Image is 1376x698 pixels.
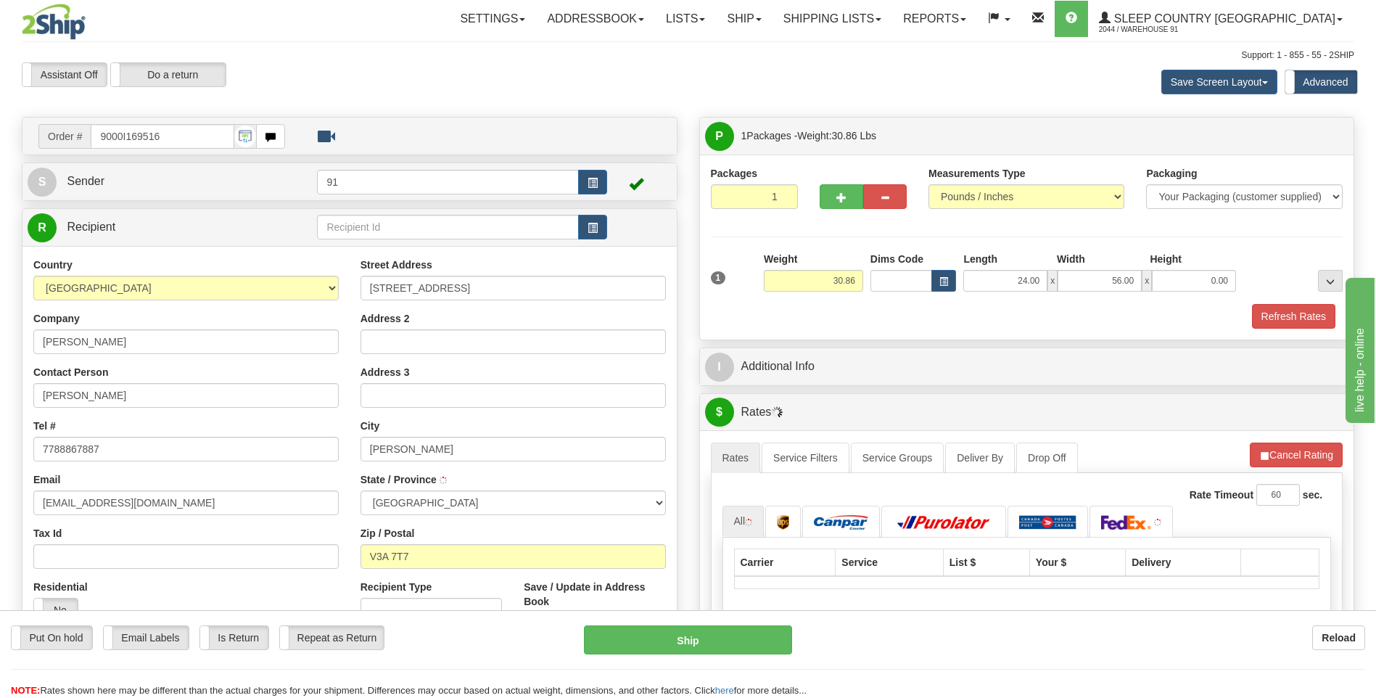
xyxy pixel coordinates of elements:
[1016,443,1078,473] a: Drop Off
[771,406,783,418] img: Progress.gif
[361,472,437,487] label: State / Province
[1057,252,1085,266] label: Width
[722,506,765,536] a: All
[1047,270,1058,292] span: x
[1029,549,1125,576] th: Your $
[1343,275,1375,423] iframe: chat widget
[716,1,772,37] a: Ship
[705,352,1349,382] a: IAdditional Info
[860,130,877,141] span: Lbs
[777,515,789,530] img: UPS
[705,121,1349,151] a: P 1Packages -Weight:30.86 Lbs
[762,443,849,473] a: Service Filters
[1285,70,1357,94] label: Advanced
[361,258,432,272] label: Street Address
[705,353,734,382] span: I
[943,549,1029,576] th: List $
[67,175,104,187] span: Sender
[928,166,1026,181] label: Measurements Type
[870,252,923,266] label: Dims Code
[234,126,256,147] img: API
[655,1,716,37] a: Lists
[851,443,944,473] a: Service Groups
[711,166,758,181] label: Packages
[734,549,836,576] th: Carrier
[764,252,797,266] label: Weight
[104,626,189,649] label: Email Labels
[12,626,92,649] label: Put On hold
[893,515,994,530] img: Purolator
[524,580,665,609] label: Save / Update in Address Book
[34,599,78,622] label: No
[1190,488,1253,502] label: Rate Timeout
[584,625,791,654] button: Ship
[1322,632,1356,644] b: Reload
[317,215,578,239] input: Recipient Id
[1088,1,1354,37] a: Sleep Country [GEOGRAPHIC_DATA] 2044 / Warehouse 91
[28,168,57,197] span: S
[963,252,997,266] label: Length
[741,130,747,141] span: 1
[1101,515,1152,530] img: FedEx
[449,1,536,37] a: Settings
[33,258,73,272] label: Country
[361,311,410,326] label: Address 2
[1150,252,1182,266] label: Height
[836,549,943,576] th: Service
[715,685,734,696] a: here
[945,443,1015,473] a: Deliver By
[1146,166,1197,181] label: Packaging
[11,685,40,696] span: NOTE:
[1142,270,1152,292] span: x
[111,63,226,86] label: Do a return
[1154,519,1161,526] img: tiny_red.gif
[33,526,62,541] label: Tax Id
[440,477,447,484] img: tiny_red.gif
[705,398,734,427] span: $
[705,398,1349,427] a: $Rates
[33,365,108,379] label: Contact Person
[33,311,80,326] label: Company
[67,221,115,233] span: Recipient
[317,170,578,194] input: Sender Id
[33,472,60,487] label: Email
[28,213,285,242] a: R Recipient
[1019,515,1076,530] img: Canada Post
[1099,22,1208,37] span: 2044 / Warehouse 91
[361,419,379,433] label: City
[11,9,134,26] div: live help - online
[832,130,857,141] span: 30.86
[536,1,655,37] a: Addressbook
[22,63,107,86] label: Assistant Off
[200,626,268,649] label: Is Return
[745,519,752,526] img: tiny_red.gif
[361,365,410,379] label: Address 3
[797,130,876,141] span: Weight:
[1252,304,1335,329] button: Refresh Rates
[711,271,726,284] span: 1
[33,580,88,594] label: Residential
[1250,443,1343,467] button: Cancel Rating
[1161,70,1277,94] button: Save Screen Layout
[1126,549,1241,576] th: Delivery
[741,121,877,150] span: Packages -
[22,4,86,40] img: logo2044.jpg
[22,49,1354,62] div: Support: 1 - 855 - 55 - 2SHIP
[711,443,761,473] a: Rates
[1303,488,1322,502] label: sec.
[1111,12,1335,25] span: Sleep Country [GEOGRAPHIC_DATA]
[361,580,432,594] label: Recipient Type
[361,526,415,541] label: Zip / Postal
[361,276,666,300] input: Enter a location
[28,167,317,197] a: S Sender
[773,1,892,37] a: Shipping lists
[892,1,977,37] a: Reports
[814,515,868,530] img: Canpar
[38,124,91,149] span: Order #
[33,419,56,433] label: Tel #
[705,122,734,151] span: P
[1318,270,1343,292] div: ...
[28,213,57,242] span: R
[1312,625,1365,650] button: Reload
[280,626,384,649] label: Repeat as Return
